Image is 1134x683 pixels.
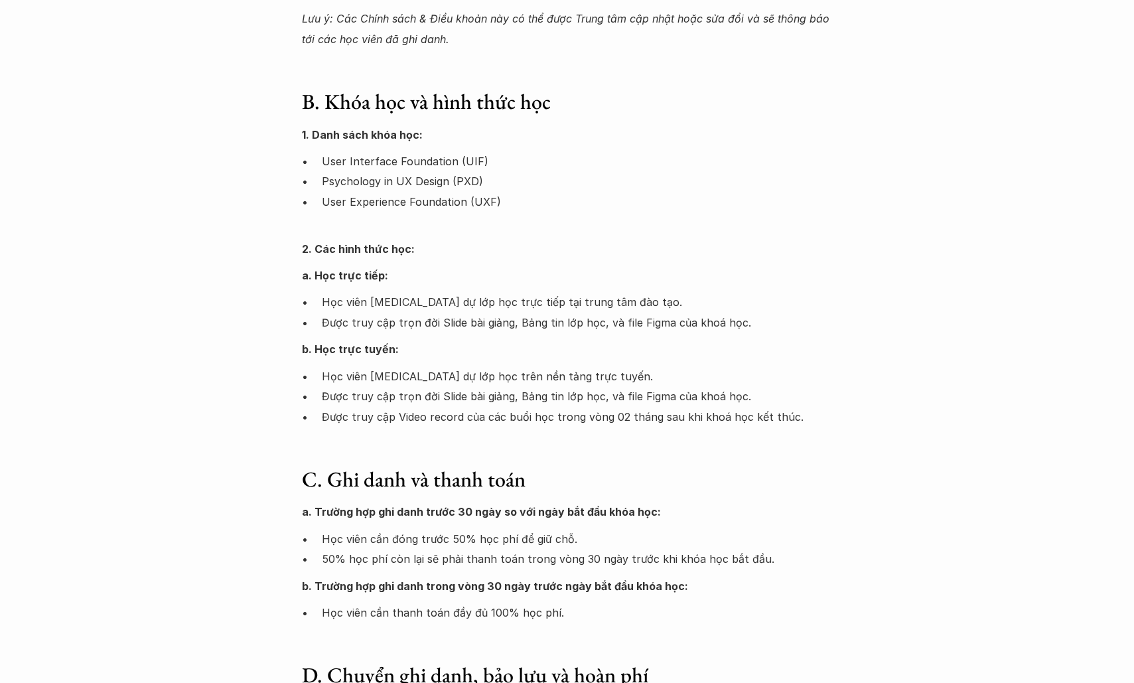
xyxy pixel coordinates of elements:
[302,12,833,45] em: Lưu ý: Các Chính sách & Điều khoản này có thể được Trung tâm cập nhật hoặc sửa đổi và sẽ thông bá...
[322,603,833,623] p: Học viên cần thanh toán đầy đủ 100% học phí.
[302,242,415,256] strong: 2. Các hình thức học:
[322,192,833,232] p: User Experience Foundation (UXF)
[322,171,833,191] p: Psychology in UX Design (PXD)
[322,549,833,569] p: 50% học phí còn lại sẽ phải thanh toán trong vòng 30 ngày trước khi khóa học bắt đầu.
[322,313,833,333] p: Được truy cập trọn đời Slide bài giảng, Bảng tin lớp học, và file Figma của khoá học.
[322,151,833,171] p: User Interface Foundation (UIF)
[322,529,833,549] p: Học viên cần đóng trước 50% học phí để giữ chỗ.
[322,366,833,386] p: Học viên [MEDICAL_DATA] dự lớp học trên nền tảng trực tuyến.
[302,467,833,492] h3: C. Ghi danh và thanh toán
[302,128,423,141] strong: 1. Danh sách khóa học:
[322,292,833,312] p: Học viên [MEDICAL_DATA] dự lớp học trực tiếp tại trung tâm đào tạo.
[322,407,833,427] p: Được truy cập Video record của các buổi học trong vòng 02 tháng sau khi khoá học kết thúc.
[322,386,833,406] p: Được truy cập trọn đời Slide bài giảng, Bảng tin lớp học, và file Figma của khoá học.
[302,579,688,593] strong: b. Trường hợp ghi danh trong vòng 30 ngày trước ngày bắt đầu khóa học:
[302,342,399,356] strong: b. Học trực tuyến:
[302,269,388,282] strong: a. Học trực tiếp:
[302,89,833,114] h3: B. Khóa học và hình thức học
[302,505,661,518] strong: a. Trường hợp ghi danh trước 30 ngày so với ngày bắt đầu khóa học:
